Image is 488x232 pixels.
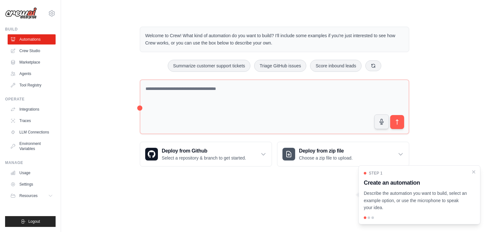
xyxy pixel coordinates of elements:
a: Settings [8,179,56,189]
a: Tool Registry [8,80,56,90]
button: Summarize customer support tickets [168,60,250,72]
button: Logout [5,216,56,227]
a: Crew Studio [8,46,56,56]
button: Resources [8,191,56,201]
p: Welcome to Crew! What kind of automation do you want to build? I'll include some examples if you'... [145,32,404,47]
h3: Deploy from zip file [299,147,353,155]
p: Describe the automation you want to build, select an example option, or use the microphone to spe... [364,190,467,211]
a: Environment Variables [8,139,56,154]
a: Marketplace [8,57,56,67]
a: LLM Connections [8,127,56,137]
span: Logout [28,219,40,224]
img: Logo [5,7,37,19]
button: Triage GitHub issues [254,60,306,72]
span: Step 1 [369,171,383,176]
a: Integrations [8,104,56,114]
span: Resources [19,193,37,198]
p: Choose a zip file to upload. [299,155,353,161]
div: Operate [5,97,56,102]
h3: Create an automation [364,178,467,187]
a: Usage [8,168,56,178]
button: Close walkthrough [471,169,476,174]
p: Select a repository & branch to get started. [162,155,246,161]
div: Manage [5,160,56,165]
h3: Deploy from Github [162,147,246,155]
div: Build [5,27,56,32]
a: Traces [8,116,56,126]
a: Automations [8,34,56,44]
a: Agents [8,69,56,79]
button: Score inbound leads [310,60,362,72]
